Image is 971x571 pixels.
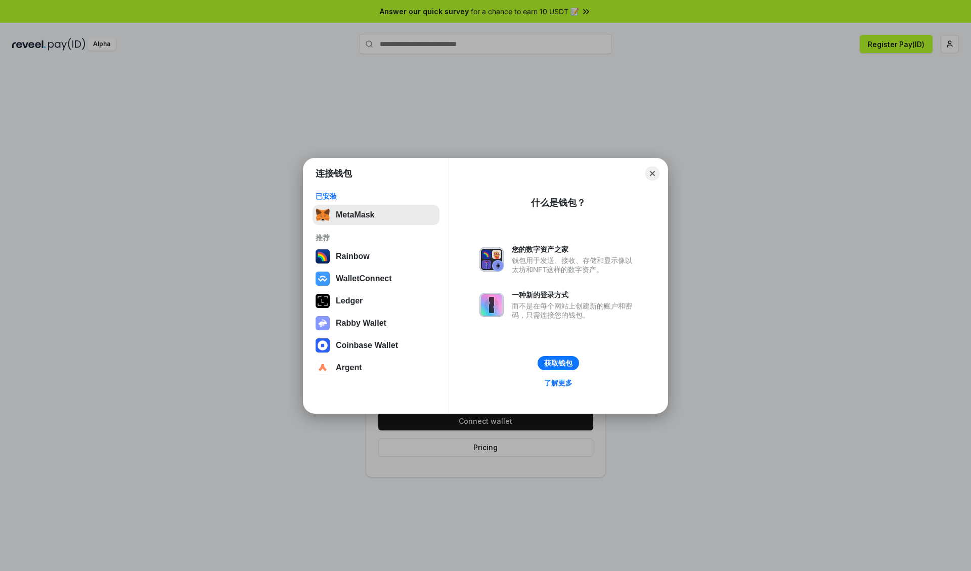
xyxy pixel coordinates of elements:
[316,272,330,286] img: svg+xml,%3Csvg%20width%3D%2228%22%20height%3D%2228%22%20viewBox%3D%220%200%2028%2028%22%20fill%3D...
[316,249,330,263] img: svg+xml,%3Csvg%20width%3D%22120%22%20height%3D%22120%22%20viewBox%3D%220%200%20120%20120%22%20fil...
[512,290,637,299] div: 一种新的登录方式
[313,246,439,267] button: Rainbow
[316,294,330,308] img: svg+xml,%3Csvg%20xmlns%3D%22http%3A%2F%2Fwww.w3.org%2F2000%2Fsvg%22%20width%3D%2228%22%20height%3...
[313,358,439,378] button: Argent
[313,205,439,225] button: MetaMask
[336,210,374,219] div: MetaMask
[313,291,439,311] button: Ledger
[316,316,330,330] img: svg+xml,%3Csvg%20xmlns%3D%22http%3A%2F%2Fwww.w3.org%2F2000%2Fsvg%22%20fill%3D%22none%22%20viewBox...
[544,359,572,368] div: 获取钱包
[316,208,330,222] img: svg+xml,%3Csvg%20fill%3D%22none%22%20height%3D%2233%22%20viewBox%3D%220%200%2035%2033%22%20width%...
[538,376,579,389] a: 了解更多
[512,245,637,254] div: 您的数字资产之家
[316,192,436,201] div: 已安装
[531,197,586,209] div: 什么是钱包？
[316,361,330,375] img: svg+xml,%3Csvg%20width%3D%2228%22%20height%3D%2228%22%20viewBox%3D%220%200%2028%2028%22%20fill%3D...
[336,296,363,305] div: Ledger
[313,269,439,289] button: WalletConnect
[336,252,370,261] div: Rainbow
[336,319,386,328] div: Rabby Wallet
[512,256,637,274] div: 钱包用于发送、接收、存储和显示像以太坊和NFT这样的数字资产。
[538,356,579,370] button: 获取钱包
[336,341,398,350] div: Coinbase Wallet
[479,247,504,272] img: svg+xml,%3Csvg%20xmlns%3D%22http%3A%2F%2Fwww.w3.org%2F2000%2Fsvg%22%20fill%3D%22none%22%20viewBox...
[316,167,352,180] h1: 连接钱包
[645,166,659,181] button: Close
[316,233,436,242] div: 推荐
[479,293,504,317] img: svg+xml,%3Csvg%20xmlns%3D%22http%3A%2F%2Fwww.w3.org%2F2000%2Fsvg%22%20fill%3D%22none%22%20viewBox...
[544,378,572,387] div: 了解更多
[313,313,439,333] button: Rabby Wallet
[313,335,439,356] button: Coinbase Wallet
[316,338,330,353] img: svg+xml,%3Csvg%20width%3D%2228%22%20height%3D%2228%22%20viewBox%3D%220%200%2028%2028%22%20fill%3D...
[512,301,637,320] div: 而不是在每个网站上创建新的账户和密码，只需连接您的钱包。
[336,363,362,372] div: Argent
[336,274,392,283] div: WalletConnect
